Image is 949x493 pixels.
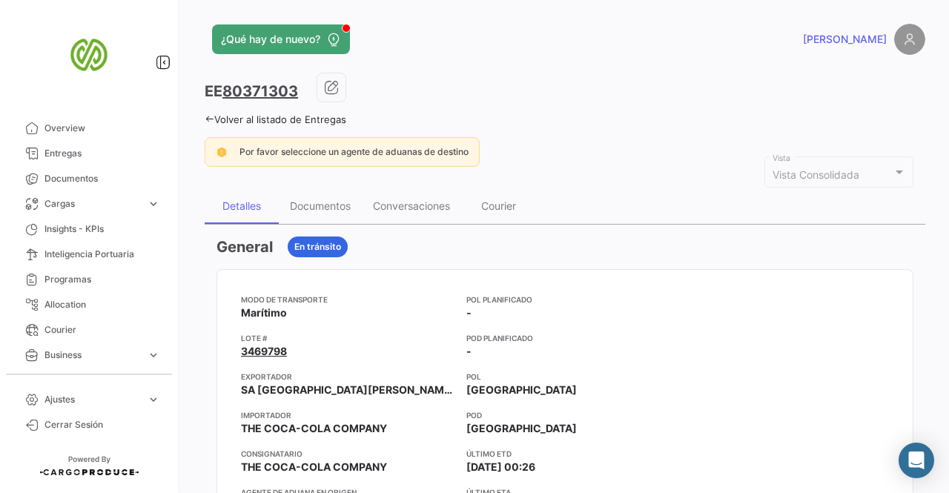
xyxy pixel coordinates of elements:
span: Courier [44,323,160,337]
span: Insights - KPIs [44,222,160,236]
a: Inteligencia Portuaria [12,242,166,267]
span: THE COCA-COLA COMPANY [241,460,387,474]
span: expand_more [147,348,160,362]
app-card-info-title: Exportador [241,371,454,383]
a: Allocation [12,292,166,317]
span: Programas [44,273,160,286]
span: - [466,344,472,359]
span: Entregas [44,147,160,160]
span: SA [GEOGRAPHIC_DATA][PERSON_NAME] [241,383,454,397]
span: Business [44,348,141,362]
span: expand_more [147,393,160,406]
a: Volver al listado de Entregas [205,113,346,125]
app-card-info-title: Lote # [241,332,454,344]
div: Courier [481,199,516,212]
app-card-info-title: POD Planificado [466,332,672,344]
tcxspan: Call 3469798 via 3CX [241,345,287,357]
div: Detalles [222,199,261,212]
a: Documentos [12,166,166,191]
span: Inteligencia Portuaria [44,248,160,261]
h3: General [216,236,273,257]
span: Overview [44,122,160,135]
app-card-info-title: POL Planificado [466,294,672,305]
span: Ajustes [44,393,141,406]
span: [DATE] 00:26 [466,460,535,474]
app-card-info-title: Importador [241,409,454,421]
span: Cargas [44,197,141,211]
span: En tránsito [294,240,341,254]
app-card-info-title: Modo de Transporte [241,294,454,305]
a: Overview [12,116,166,141]
span: ¿Qué hay de nuevo? [221,32,320,47]
a: Insights - KPIs [12,216,166,242]
app-card-info-title: Último ETD [466,448,672,460]
span: [GEOGRAPHIC_DATA] [466,383,577,397]
span: Cerrar Sesión [44,418,160,431]
h3: EE [205,81,298,102]
a: Entregas [12,141,166,166]
div: Abrir Intercom Messenger [899,443,934,478]
mat-select-trigger: Vista Consolidada [773,168,859,181]
span: [GEOGRAPHIC_DATA] [466,421,577,436]
button: ¿Qué hay de nuevo? [212,24,350,54]
span: expand_more [147,197,160,211]
img: san-miguel-logo.png [52,18,126,92]
span: Documentos [44,172,160,185]
a: Programas [12,267,166,292]
app-card-info-title: Consignatario [241,448,454,460]
span: Allocation [44,298,160,311]
div: Conversaciones [373,199,450,212]
div: Documentos [290,199,351,212]
app-card-info-title: POL [466,371,672,383]
tcxspan: Call 80371303 via 3CX [222,82,298,100]
span: - [466,305,472,320]
img: placeholder-user.png [894,24,925,55]
span: Marítimo [241,305,287,320]
a: Courier [12,317,166,343]
app-card-info-title: POD [466,409,672,421]
span: THE COCA-COLA COMPANY [241,421,387,436]
span: Por favor seleccione un agente de aduanas de destino [239,146,469,157]
span: [PERSON_NAME] [803,32,887,47]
